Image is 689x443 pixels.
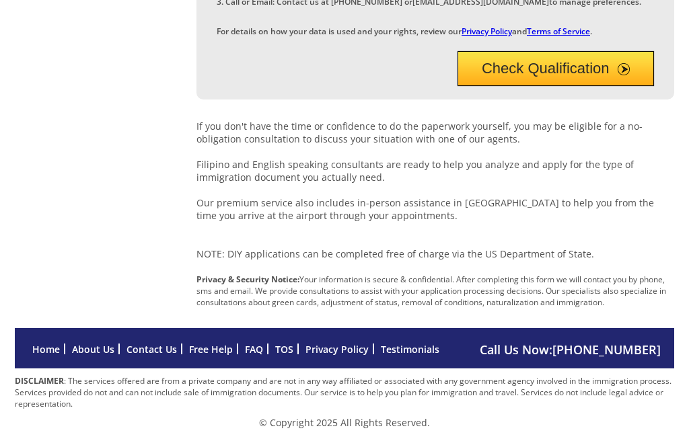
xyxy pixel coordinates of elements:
p: : The services offered are from a private company and are not in any way affiliated or associated... [15,376,674,410]
a: Free Help [189,344,233,356]
a: Testimonials [381,344,439,356]
a: Home [32,344,60,356]
button: Check Qualification [458,52,655,87]
strong: Privacy & Security Notice: [196,274,299,286]
a: Contact Us [126,344,177,356]
a: About Us [72,344,114,356]
a: FAQ [245,344,263,356]
p: Your information is secure & confidential. After completing this form we will contact you by phon... [196,274,674,309]
a: TOS [275,344,293,356]
a: Privacy Policy [305,344,369,356]
p: If you don't have the time or confidence to do the paperwork yourself, you may be eligible for a ... [196,120,674,261]
a: [PHONE_NUMBER] [552,342,661,358]
span: Call Us Now: [480,342,661,358]
a: Privacy Policy [462,26,512,38]
p: © Copyright 2025 All Rights Reserved. [15,417,674,430]
strong: DISCLAIMER [15,376,64,387]
a: Terms of Service [527,26,590,38]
